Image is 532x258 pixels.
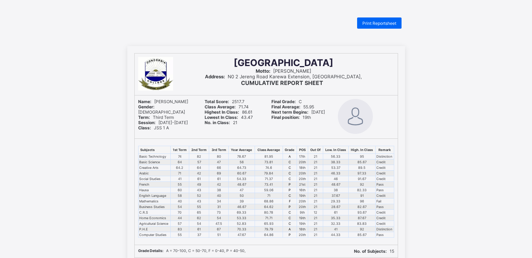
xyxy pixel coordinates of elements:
td: 96 [348,198,375,204]
td: 21 [308,153,323,159]
th: Year Average [228,146,255,153]
td: 71.71 [255,215,283,221]
td: 47 [209,159,228,165]
td: 52.83 [228,221,255,226]
td: 12 [308,209,323,215]
td: 92 [348,226,375,232]
td: C [283,193,297,198]
td: 21 [308,204,323,209]
td: Fail [376,198,394,204]
td: 61 [209,176,228,181]
td: Pass [376,204,394,209]
td: 41 [323,226,348,232]
b: Final Average: [271,104,300,109]
td: 61 [189,226,209,232]
td: 40 [209,193,228,198]
td: 21 [308,187,323,193]
td: 61 [323,209,348,215]
td: P [283,181,297,187]
span: JSS 1 A [138,125,169,130]
td: 37.67 [323,193,348,198]
span: [GEOGRAPHIC_DATA] [234,57,333,68]
td: 52 [189,193,209,198]
td: 60 [170,187,189,193]
span: N0 2 Jereng Road Karewa Extension, [GEOGRAPHIC_DATA], [205,74,362,79]
th: 2nd Term [189,146,209,153]
b: Term: [138,115,150,120]
td: 71.37 [255,176,283,181]
td: Credit [376,215,394,221]
td: P [283,204,297,209]
td: 21 [308,159,323,165]
td: 21 [308,176,323,181]
td: 47.5 [209,221,228,226]
td: 42 [189,170,209,176]
th: Out Of [308,146,323,153]
td: 46.33 [323,170,348,176]
td: 39 [228,198,255,204]
b: Final Grade: [271,99,296,104]
td: 64.73 [228,165,255,170]
td: 28.67 [323,204,348,209]
b: No. of Subjects: [354,249,387,254]
td: 80 [209,153,228,159]
td: 19th [297,215,308,221]
span: [DATE] [271,109,325,115]
td: 54 [170,204,189,209]
td: 85.67 [348,159,375,165]
td: C [283,209,297,215]
td: 71 [255,193,283,198]
td: 43 [189,187,209,193]
td: 87.67 [348,215,375,221]
b: Final position: [271,115,300,120]
td: 64 [189,165,209,170]
td: 40 [170,198,189,204]
td: 71 [170,170,189,176]
td: 95 [348,153,375,159]
td: 85.67 [348,232,375,237]
td: Basic Science [138,159,170,165]
b: Highest In Class: [205,109,239,115]
td: 21 [308,170,323,176]
td: Credit [376,165,394,170]
td: Pass [376,187,394,193]
td: 9th [297,209,308,215]
b: Address: [205,74,225,79]
td: 60.67 [228,170,255,176]
td: 83 [170,226,189,232]
td: 80.78 [255,209,283,215]
td: 70 [170,209,189,215]
td: 74 [170,153,189,159]
b: CUMULATIVE REPORT SHEET [241,79,323,86]
td: 17th [297,153,308,159]
td: C [283,170,297,176]
td: 37 [189,232,209,237]
b: Motto: [256,68,270,74]
td: 91 [348,193,375,198]
td: 55 [189,204,209,209]
td: 54.33 [228,176,255,181]
td: 73.81 [255,159,283,165]
td: 34 [209,198,228,204]
td: 91.67 [348,176,375,181]
td: 19th [297,193,308,198]
td: 47.67 [228,232,255,237]
td: 47 [228,187,255,193]
td: 16th [297,187,308,193]
td: P [283,232,297,237]
td: 50 [228,193,255,198]
td: 65 [189,209,209,215]
td: 38 [209,187,228,193]
td: 21 [308,232,323,237]
td: Hausa [138,187,170,193]
td: 64 [170,159,189,165]
td: 18th [297,226,308,232]
td: 44 [170,215,189,221]
td: A [283,226,297,232]
td: Pass [376,232,394,237]
td: Credit [376,209,394,215]
td: 70.33 [228,226,255,232]
td: 56.33 [323,153,348,159]
td: 59.06 [255,187,283,193]
b: Class Average: [205,104,236,109]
